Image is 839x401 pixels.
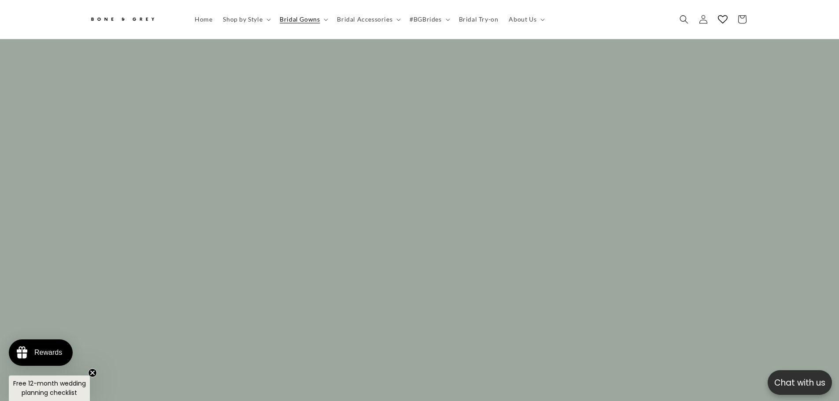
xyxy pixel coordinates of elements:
[195,15,212,23] span: Home
[218,10,274,29] summary: Shop by Style
[768,370,832,395] button: Open chatbox
[89,12,155,27] img: Bone and Grey Bridal
[454,10,504,29] a: Bridal Try-on
[503,10,548,29] summary: About Us
[9,375,90,401] div: Free 12-month wedding planning checklistClose teaser
[88,368,97,377] button: Close teaser
[674,10,694,29] summary: Search
[280,15,320,23] span: Bridal Gowns
[223,15,262,23] span: Shop by Style
[410,15,441,23] span: #BGBrides
[189,10,218,29] a: Home
[768,376,832,389] p: Chat with us
[274,10,332,29] summary: Bridal Gowns
[86,9,181,30] a: Bone and Grey Bridal
[332,10,404,29] summary: Bridal Accessories
[337,15,392,23] span: Bridal Accessories
[459,15,499,23] span: Bridal Try-on
[13,379,86,397] span: Free 12-month wedding planning checklist
[404,10,453,29] summary: #BGBrides
[509,15,536,23] span: About Us
[34,349,62,357] div: Rewards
